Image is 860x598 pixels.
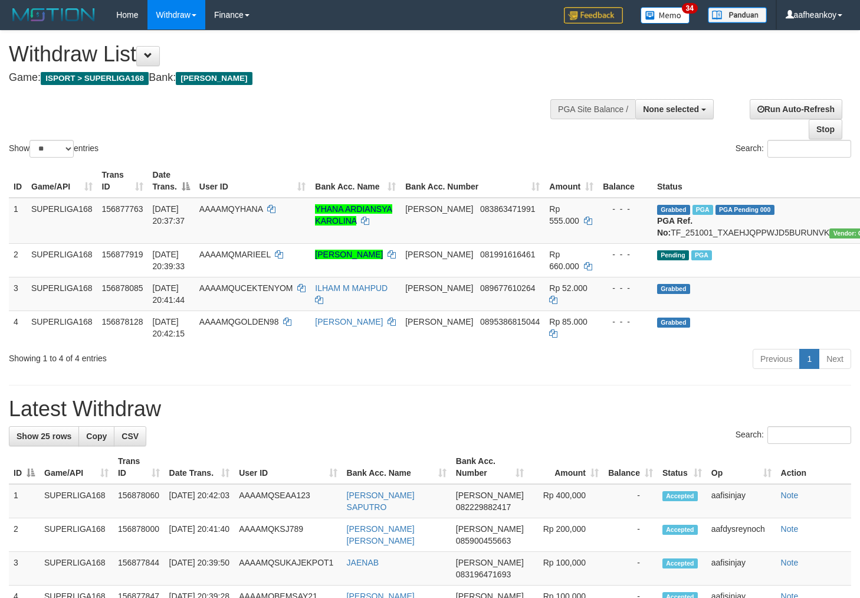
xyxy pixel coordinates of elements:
th: Bank Acc. Number: activate to sort column ascending [401,164,544,198]
th: Amount: activate to sort column ascending [544,164,598,198]
span: AAAAMQUCEKTENYOM [199,283,293,293]
td: 3 [9,552,40,586]
span: [PERSON_NAME] [405,204,473,214]
span: Rp 85.000 [549,317,587,326]
a: [PERSON_NAME] [315,317,383,326]
td: Rp 400,000 [529,484,603,518]
td: aafdysreynoch [707,518,776,552]
td: SUPERLIGA168 [40,484,113,518]
div: - - - [603,249,648,260]
span: Accepted [662,491,698,501]
span: Copy 085900455663 to clipboard [456,536,511,545]
button: None selected [635,99,714,119]
span: ISPORT > SUPERLIGA168 [41,72,149,85]
input: Search: [767,426,851,444]
td: 156878060 [113,484,165,518]
span: PGA Pending [715,205,774,215]
th: ID [9,164,27,198]
a: ILHAM M MAHPUD [315,283,388,293]
th: Date Trans.: activate to sort column descending [148,164,195,198]
td: AAAAMQSUKAJEKPOT1 [234,552,342,586]
td: - [603,484,658,518]
td: aafisinjay [707,552,776,586]
a: Note [781,491,799,500]
td: 156878000 [113,518,165,552]
th: Date Trans.: activate to sort column ascending [165,450,235,484]
div: - - - [603,203,648,215]
td: AAAAMQKSJ789 [234,518,342,552]
img: Feedback.jpg [564,7,623,24]
td: SUPERLIGA168 [40,518,113,552]
td: SUPERLIGA168 [27,311,97,344]
td: [DATE] 20:39:50 [165,552,235,586]
span: [DATE] 20:37:37 [153,204,185,226]
span: 156877763 [102,204,143,214]
td: [DATE] 20:42:03 [165,484,235,518]
a: Show 25 rows [9,426,79,446]
h4: Game: Bank: [9,72,562,84]
span: CSV [122,432,139,441]
span: Grabbed [657,318,690,328]
label: Show entries [9,140,99,158]
h1: Withdraw List [9,43,562,66]
a: [PERSON_NAME] [PERSON_NAME] [347,524,415,545]
td: Rp 200,000 [529,518,603,552]
td: 2 [9,518,40,552]
div: - - - [603,316,648,328]
span: [DATE] 20:42:15 [153,317,185,338]
td: - [603,552,658,586]
label: Search: [736,140,851,158]
span: Marked by aafheankoy [692,205,713,215]
span: [PERSON_NAME] [405,250,473,259]
a: Note [781,524,799,534]
span: [PERSON_NAME] [405,283,473,293]
td: - [603,518,658,552]
span: [DATE] 20:39:33 [153,250,185,271]
span: None selected [643,104,699,114]
span: Marked by aafheankoy [691,250,712,260]
span: 156878085 [102,283,143,293]
a: Previous [753,349,800,369]
span: Copy 083196471693 to clipboard [456,570,511,579]
span: [DATE] 20:41:44 [153,283,185,305]
span: AAAAMQYHANA [199,204,262,214]
th: Trans ID: activate to sort column ascending [97,164,148,198]
a: Note [781,558,799,567]
span: Accepted [662,525,698,535]
span: AAAAMQGOLDEN98 [199,317,279,326]
th: Bank Acc. Number: activate to sort column ascending [451,450,529,484]
th: Op: activate to sort column ascending [707,450,776,484]
img: panduan.png [708,7,767,23]
th: Bank Acc. Name: activate to sort column ascending [342,450,451,484]
td: [DATE] 20:41:40 [165,518,235,552]
span: Copy 0895386815044 to clipboard [480,317,540,326]
span: [PERSON_NAME] [456,524,524,534]
span: Rp 555.000 [549,204,579,226]
a: JAENAB [347,558,379,567]
div: PGA Site Balance / [550,99,635,119]
span: Copy 083863471991 to clipboard [480,204,535,214]
td: 4 [9,311,27,344]
th: Balance [598,164,652,198]
span: 34 [682,3,698,14]
span: Rp 660.000 [549,250,579,271]
a: Run Auto-Refresh [750,99,842,119]
img: Button%20Memo.svg [641,7,690,24]
span: 156878128 [102,317,143,326]
th: Balance: activate to sort column ascending [603,450,658,484]
td: 1 [9,198,27,244]
span: 156877919 [102,250,143,259]
th: Bank Acc. Name: activate to sort column ascending [310,164,401,198]
span: Copy 081991616461 to clipboard [480,250,535,259]
td: 156877844 [113,552,165,586]
td: SUPERLIGA168 [27,277,97,311]
span: [PERSON_NAME] [456,491,524,500]
th: Game/API: activate to sort column ascending [40,450,113,484]
label: Search: [736,426,851,444]
a: YHANA ARDIANSYA KAROLINA [315,204,392,226]
td: aafisinjay [707,484,776,518]
span: Accepted [662,558,698,568]
img: MOTION_logo.png [9,6,99,24]
input: Search: [767,140,851,158]
span: Copy 082229882417 to clipboard [456,502,511,512]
